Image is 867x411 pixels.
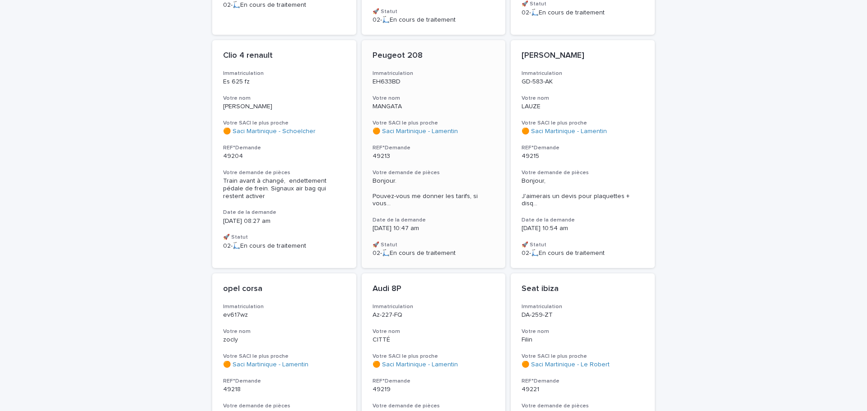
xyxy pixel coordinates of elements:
[212,40,356,268] a: Clio 4 renaultImmatriculationEs 625 fzVotre nom[PERSON_NAME]Votre SACI le plus proche🟠 Saci Marti...
[373,284,495,294] p: Audi 8P
[373,128,458,135] a: 🟠 Saci Martinique - Lamentin
[522,128,607,135] a: 🟠 Saci Martinique - Lamentin
[373,378,495,385] h3: REF°Demande
[373,70,495,77] h3: Immatriculation
[373,103,495,111] p: MANGATA
[522,241,644,249] h3: 🚀 Statut
[373,303,495,310] h3: Immatriculation
[522,402,644,410] h3: Votre demande de pièces
[522,361,610,369] a: 🟠 Saci Martinique - Le Robert
[522,169,644,176] h3: Votre demande de pièces
[223,217,345,225] p: [DATE] 08:27 am
[522,152,644,160] p: 49215
[522,78,644,86] p: GD-583-AK
[522,311,644,319] p: DA-259-ZT
[522,177,644,208] span: Bonjour, J'aimerais un devis pour plaquettes + disq ...
[373,8,495,15] h3: 🚀 Statut
[373,386,495,393] p: 49219
[522,9,644,17] p: 02-🛴En cours de traitement
[511,40,655,268] a: [PERSON_NAME]ImmatriculationGD-583-AKVotre nomLAUZEVotre SACI le plus proche🟠 Saci Martinique - L...
[223,1,345,9] p: 02-🛴En cours de traitement
[373,402,495,410] h3: Votre demande de pièces
[373,328,495,335] h3: Votre nom
[522,217,644,224] h3: Date de la demande
[373,336,495,344] p: CITTÉ
[522,303,644,310] h3: Immatriculation
[223,361,308,369] a: 🟠 Saci Martinique - Lamentin
[223,78,345,86] p: Es 625 fz
[373,241,495,249] h3: 🚀 Statut
[522,249,644,257] p: 02-🛴En cours de traitement
[522,284,644,294] p: Seat ibiza
[223,311,345,319] p: ev617wz
[522,95,644,102] h3: Votre nom
[373,169,495,176] h3: Votre demande de pièces
[373,353,495,360] h3: Votre SACI le plus proche
[373,78,495,86] p: EH633BD
[223,95,345,102] h3: Votre nom
[223,169,345,176] h3: Votre demande de pièces
[223,353,345,360] h3: Votre SACI le plus proche
[522,144,644,152] h3: REF°Demande
[223,234,345,241] h3: 🚀 Statut
[522,177,644,208] div: Bonjour, J'aimerais un devis pour plaquettes + disques Avant pour mon DACIA DUSTER. Numéro de sér...
[373,51,495,61] p: Peugeot 208
[522,120,644,127] h3: Votre SACI le plus proche
[373,225,495,232] p: [DATE] 10:47 am
[223,178,328,199] span: Train avant à changé, endettement pédale de frein. Signaux air bag qui restent activer
[373,177,495,208] span: Bonjour. Pouvez-vous me donner les tarifs, si vous ...
[223,328,345,335] h3: Votre nom
[223,103,345,111] p: [PERSON_NAME]
[522,70,644,77] h3: Immatriculation
[373,95,495,102] h3: Votre nom
[522,378,644,385] h3: REF°Demande
[373,16,495,24] p: 02-🛴En cours de traitement
[373,152,495,160] p: 49213
[373,311,495,319] p: Az-227-FQ
[223,120,345,127] h3: Votre SACI le plus proche
[223,209,345,216] h3: Date de la demande
[522,103,644,111] p: LAUZE
[223,51,345,61] p: Clio 4 renault
[223,144,345,152] h3: REF°Demande
[373,144,495,152] h3: REF°Demande
[373,177,495,208] div: Bonjour. Pouvez-vous me donner les tarifs, si vous avez, des bougies, du kit courroie de distribu...
[223,242,345,250] p: 02-🛴En cours de traitement
[223,152,345,160] p: 49204
[522,0,644,8] h3: 🚀 Statut
[522,225,644,232] p: [DATE] 10:54 am
[522,51,644,61] p: [PERSON_NAME]
[373,361,458,369] a: 🟠 Saci Martinique - Lamentin
[223,402,345,410] h3: Votre demande de pièces
[522,386,644,393] p: 49221
[373,249,495,257] p: 02-🛴En cours de traitement
[223,128,316,135] a: 🟠 Saci Martinique - Schoelcher
[223,303,345,310] h3: Immatriculation
[373,217,495,224] h3: Date de la demande
[223,386,345,393] p: 49218
[522,328,644,335] h3: Votre nom
[223,378,345,385] h3: REF°Demande
[223,70,345,77] h3: Immatriculation
[522,336,644,344] p: Filin
[373,120,495,127] h3: Votre SACI le plus proche
[223,284,345,294] p: opel corsa
[522,353,644,360] h3: Votre SACI le plus proche
[223,336,345,344] p: zocly
[362,40,506,268] a: Peugeot 208ImmatriculationEH633BDVotre nomMANGATAVotre SACI le plus proche🟠 Saci Martinique - Lam...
